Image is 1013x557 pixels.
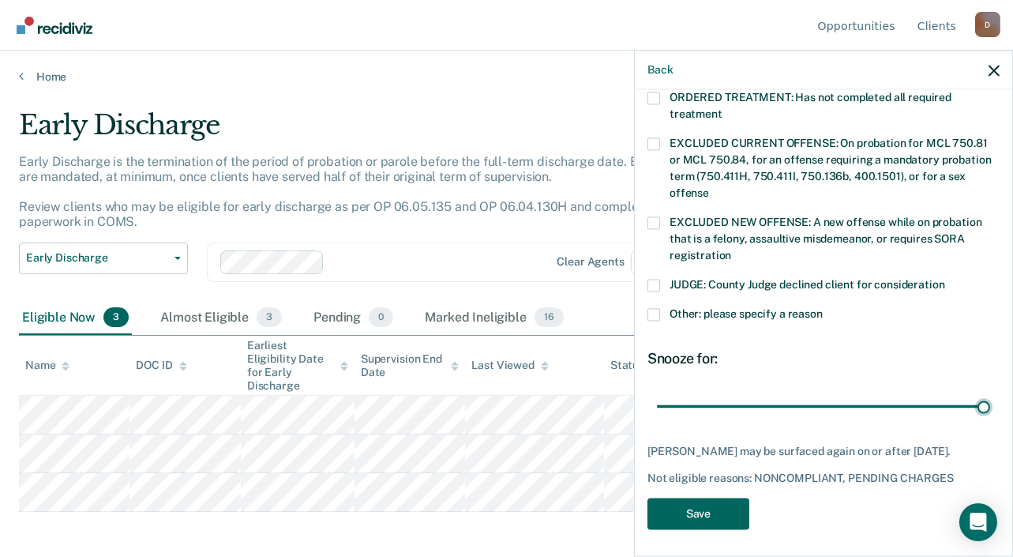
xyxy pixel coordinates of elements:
div: DOC ID [136,359,186,372]
div: Status [610,359,644,372]
span: 0 [369,307,393,328]
span: Other: please specify a reason [670,307,823,320]
div: Almost Eligible [157,301,285,336]
span: JUDGE: County Judge declined client for consideration [670,278,945,291]
div: Supervision End Date [361,352,459,379]
div: Open Intercom Messenger [959,503,997,541]
span: Early Discharge [26,251,168,265]
div: Snooze for: [647,350,1000,367]
div: Name [25,359,69,372]
div: Marked Ineligible [422,301,566,336]
div: Clear agents [557,255,624,269]
span: 16 [535,307,564,328]
button: Back [647,63,673,77]
img: Recidiviz [17,17,92,34]
div: Last Viewed [471,359,548,372]
span: ORDERED TREATMENT: Has not completed all required treatment [670,91,951,120]
button: Save [647,498,749,530]
span: EXCLUDED NEW OFFENSE: A new offense while on probation that is a felony, assaultive misdemeanor, ... [670,216,981,262]
span: 3 [257,307,282,328]
p: Early Discharge is the termination of the period of probation or parole before the full-term disc... [19,154,767,230]
button: Profile dropdown button [975,12,1000,37]
div: Eligible Now [19,301,132,336]
span: EXCLUDED CURRENT OFFENSE: On probation for MCL 750.81 or MCL 750.84, for an offense requiring a m... [670,137,991,199]
div: Earliest Eligibility Date for Early Discharge [247,339,348,392]
span: 3 [103,307,129,328]
div: [PERSON_NAME] may be surfaced again on or after [DATE]. [647,446,1000,459]
div: Not eligible reasons: NONCOMPLIANT, PENDING CHARGES [647,472,1000,485]
div: Pending [310,301,396,336]
div: D [975,12,1000,37]
a: Home [19,70,994,84]
div: Early Discharge [19,109,779,154]
span: D5 [631,250,681,275]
